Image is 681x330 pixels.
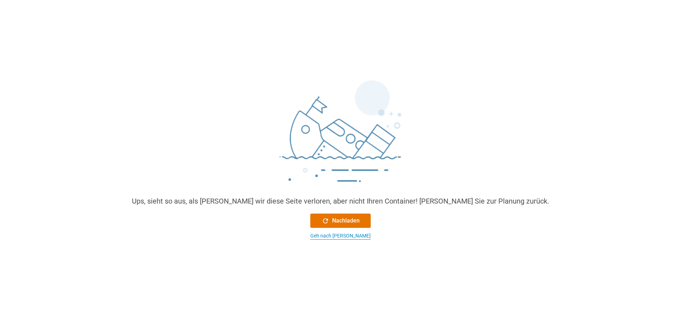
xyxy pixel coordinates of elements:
[310,214,371,228] button: Nachladen
[332,216,360,225] font: Nachladen
[132,196,549,206] div: Ups, sieht so aus, als [PERSON_NAME] wir diese Seite verloren, aber nicht Ihren Container! [PERSO...
[310,232,371,240] button: Geh nach [PERSON_NAME]
[233,77,448,196] img: sinking_ship.png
